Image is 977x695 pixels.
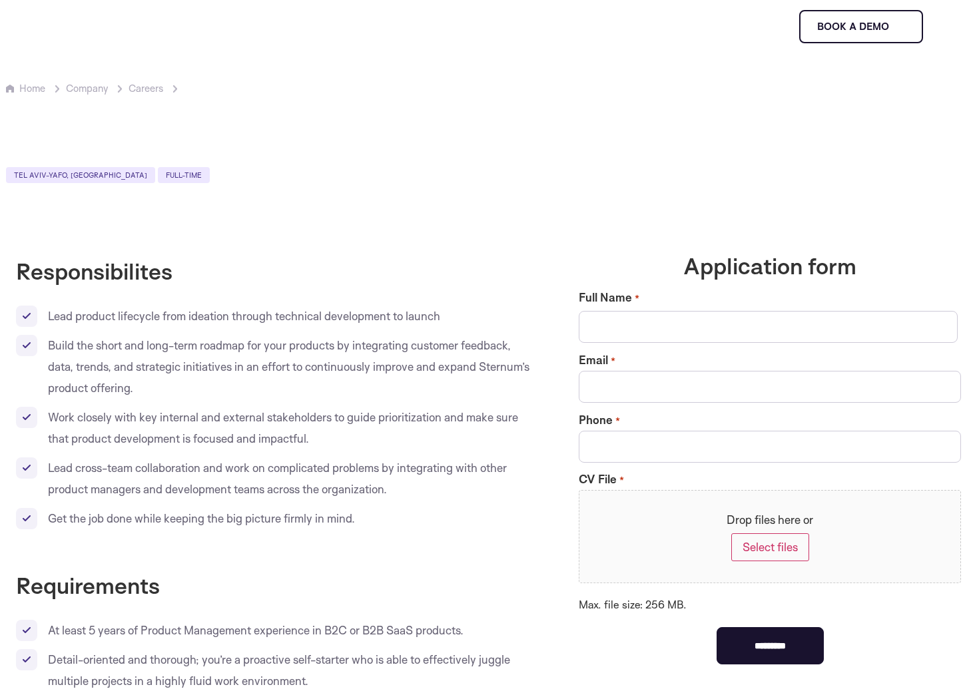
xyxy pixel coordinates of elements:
[48,338,529,395] span: Build the short and long-term roadmap for your products by integrating customer feedback, data, t...
[601,512,939,528] span: Drop files here or
[16,258,533,284] h4: Responsibilites
[6,167,155,183] a: Tel Aviv-Yafo, [GEOGRAPHIC_DATA]
[472,3,536,51] a: Company
[579,290,961,306] legend: Full Name
[705,13,783,40] a: Get Started
[579,355,615,365] label: Email
[218,3,279,51] a: Products
[894,21,905,32] img: sternum iot
[48,623,464,637] span: At least 5 years of Product Management experience in B2C or B2B SaaS products.
[48,309,440,323] span: Lead product lifecycle from ideation through technical development to launch
[579,415,619,425] label: Phone
[19,82,45,95] a: Home
[799,10,923,43] a: Book a demo
[48,410,518,445] span: Work closely with key internal and external stakeholders to guide prioritization and make sure th...
[731,533,809,561] button: select files, cv file*
[48,652,510,688] span: Detail-oriented and thorough; you’re a proactive self-starter who is able to effectively juggle m...
[579,474,623,485] label: CV File
[579,252,961,279] h4: Application form
[66,82,108,95] a: Company
[184,81,292,97] span: Senior Product Manager
[48,461,507,496] span: Lead cross-team collaboration and work on complicated problems by integrating with other product ...
[6,118,453,160] h1: Senior Product Manager
[158,167,210,183] a: Full-time
[129,82,163,95] a: Careers
[16,572,533,598] h4: Requirements
[300,3,362,51] a: Solutions
[384,3,451,51] a: Resources
[48,511,355,525] span: Get the job done while keeping the big picture firmly in mind.
[579,588,961,612] span: Max. file size: 256 MB.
